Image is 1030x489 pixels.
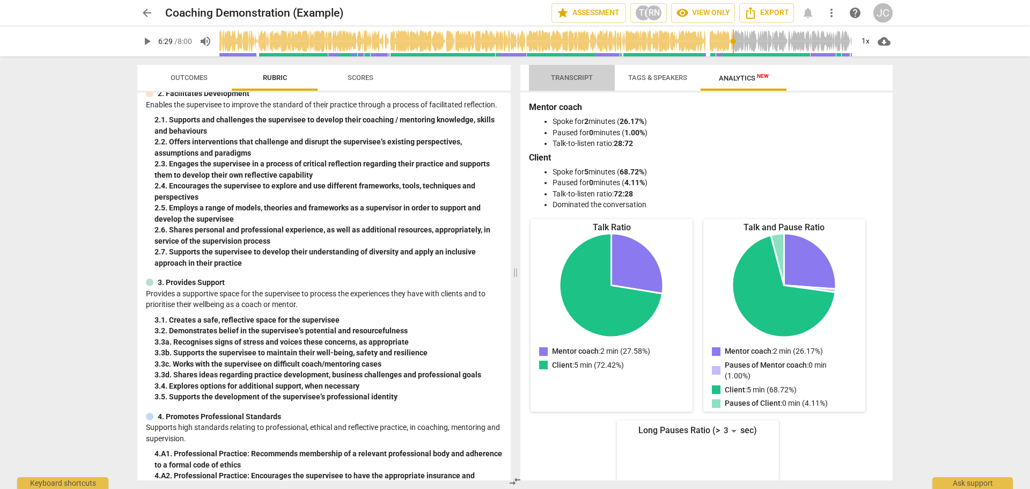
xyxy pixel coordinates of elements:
span: Analytics [719,74,769,82]
p: Supports high standards relating to professional, ethical and reflective practice, in coaching, m... [146,422,502,444]
p: : 0 min (1.00%) [725,360,852,382]
a: Help [845,3,865,23]
li: Paused for minutes ( ) [553,177,882,188]
div: 2. 3. Engages the supervisee in a process of critical reflection regarding their practice and sup... [154,158,502,180]
div: RN [646,5,662,21]
div: Keyboard shortcuts [17,477,108,489]
b: 72:28 [614,189,633,198]
b: 2 [584,117,588,126]
li: Spoke for minutes ( ) [553,116,882,127]
li: Dominated the conversation [553,199,882,210]
span: Rubric [263,74,287,82]
div: 3 [720,422,740,440]
div: 3. 3c. Works with the supervisee on difficult coach/mentoring cases [154,359,502,370]
span: Client [552,361,572,369]
p: : 2 min (26.17%) [725,346,823,357]
span: Pauses of Mentor coach [725,361,807,369]
span: Mentor coach [552,347,599,355]
b: 68.72% [620,167,644,176]
span: Client [725,385,745,394]
span: compare_arrows [509,475,521,488]
div: 3. 3a. Recognises signs of stress and voices these concerns, as appropriate [154,337,502,348]
span: New [757,73,769,79]
div: T( [635,5,651,21]
span: star [556,6,569,19]
b: 26.17% [620,117,644,126]
span: play_arrow [141,35,153,48]
b: 0 [589,178,593,187]
div: Talk and Pause Ratio [703,221,865,233]
b: 4.11% [624,178,645,187]
p: Enables the supervisee to improve the standard of their practice through a process of facilitated... [146,99,502,111]
div: 2. 4. Encourages the supervisee to explore and use different frameworks, tools, techniques and pe... [154,180,502,202]
b: 1.00% [624,128,645,137]
button: Play [137,32,157,51]
span: Export [744,6,789,19]
b: Mentor coach [529,102,582,112]
p: : 2 min (27.58%) [552,346,650,357]
button: JC [873,3,893,23]
div: 3. 3d. Shares ideas regarding practice development, business challenges and professional goals [154,369,502,381]
span: more_vert [825,6,838,19]
li: Talk-to-listen ratio: [553,138,882,149]
span: Outcomes [171,74,208,82]
span: Assessment [556,6,621,19]
b: Client [529,152,551,163]
span: View only [676,6,730,19]
button: View only [671,3,735,23]
div: Talk Ratio [531,221,693,233]
span: 6:29 [158,37,173,46]
span: Tags & Speakers [628,74,687,82]
span: Mentor coach [725,347,771,355]
li: Spoke for minutes ( ) [553,166,882,178]
li: Paused for minutes ( ) [553,127,882,138]
div: 2. 2. Offers interventions that challenge and disrupt the supervisee’s existing perspectives, ass... [154,136,502,158]
div: 4. A1. Professional Practice: Recommends membership of a relevant professional body and adherence... [154,448,502,470]
div: 2. 5. Employs a range of models, theories and frameworks as a supervisor in order to support and ... [154,202,502,224]
h2: Coaching Demonstration (Example) [165,6,343,20]
b: 5 [584,167,588,176]
p: 4. Promotes Professional Standards [158,411,281,422]
button: Volume [196,32,215,51]
div: 2. 1. Supports and challenges the supervisee to develop their coaching / mentoring knowledge, ski... [154,114,502,136]
p: : 0 min (4.11%) [725,398,828,409]
span: cloud_download [878,35,891,48]
div: 2. 7. Supports the supervisee to develop their understanding of diversity and apply an inclusive ... [154,246,502,268]
b: 0 [589,128,593,137]
div: 3. 2. Demonstrates belief in the supervisee’s potential and resourcefulness [154,325,502,337]
p: : 5 min (68.72%) [725,384,797,396]
span: visibility [676,6,689,19]
p: : 5 min (72.42%) [552,360,624,371]
div: 3. 5. Supports the development of the supervisee’s professional identity [154,391,502,403]
div: Ask support [932,477,1013,489]
span: Transcript [551,74,593,82]
div: Long Pauses Ratio (> sec) [617,422,779,440]
p: Provides a supportive space for the supervisee to process the experiences they have with clients ... [146,288,502,310]
div: 3. 4. Explores options for additional support, when necessary [154,381,502,392]
div: 2. 6. Shares personal and professional experience, as well as additional resources, appropriately... [154,224,502,246]
div: 3. 1. Creates a safe, reflective space for the supervisee [154,315,502,326]
button: T(RN [630,3,667,23]
p: 3. Provides Support [158,277,225,288]
p: 2. Facilitates Development [158,88,249,99]
span: help [849,6,862,19]
button: Export [739,3,794,23]
span: / 8:00 [174,37,192,46]
li: Talk-to-listen ratio: [553,188,882,200]
span: Scores [348,74,373,82]
span: volume_up [199,35,212,48]
span: arrow_back [141,6,153,19]
b: 28:72 [614,139,633,148]
button: Assessment [551,3,626,23]
div: 1x [855,33,876,50]
span: Pauses of Client [725,399,781,407]
div: 3. 3b. Supports the supervisee to maintain their well-being, safety and resilience [154,347,502,359]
